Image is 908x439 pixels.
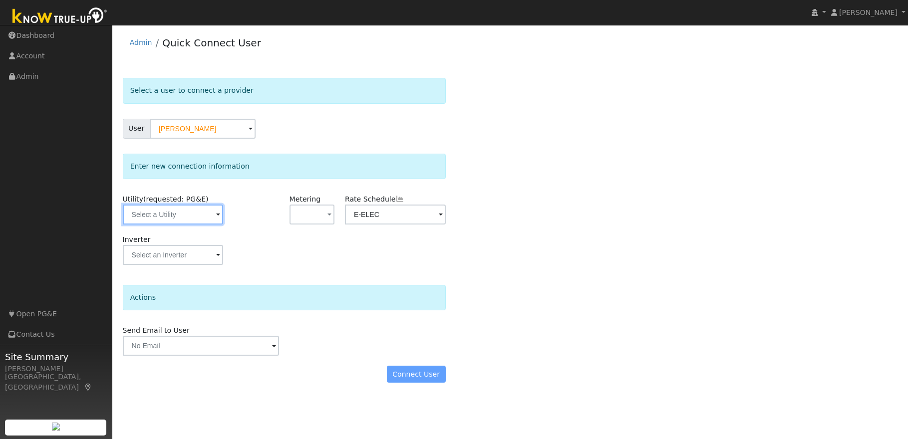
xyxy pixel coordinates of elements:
[123,234,151,245] label: Inverter
[150,119,256,139] input: Select a User
[84,383,93,391] a: Map
[5,350,107,364] span: Site Summary
[5,364,107,374] div: [PERSON_NAME]
[123,336,279,356] input: No Email
[839,8,898,16] span: [PERSON_NAME]
[52,423,60,431] img: retrieve
[123,205,224,224] input: Select a Utility
[123,78,446,103] div: Select a user to connect a provider
[123,245,224,265] input: Select an Inverter
[123,194,209,205] label: Utility
[123,119,150,139] span: User
[162,37,261,49] a: Quick Connect User
[5,372,107,393] div: [GEOGRAPHIC_DATA], [GEOGRAPHIC_DATA]
[143,195,209,203] span: (requested: PG&E)
[130,38,152,46] a: Admin
[290,194,321,205] label: Metering
[7,5,112,28] img: Know True-Up
[123,325,190,336] label: Send Email to User
[345,194,404,205] label: Rate Schedule
[123,154,446,179] div: Enter new connection information
[123,285,446,310] div: Actions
